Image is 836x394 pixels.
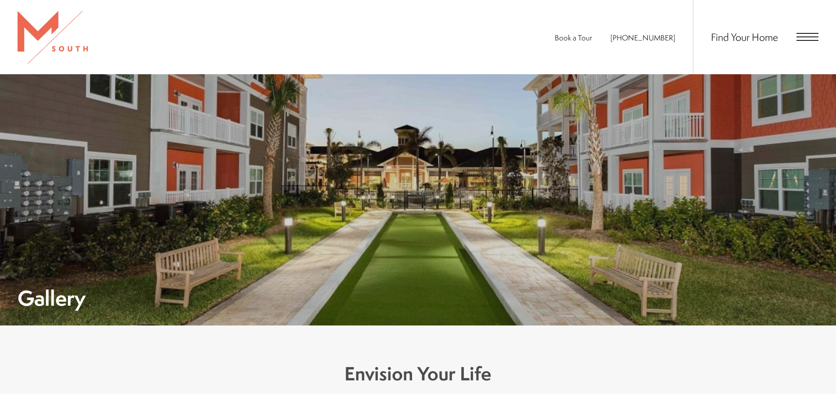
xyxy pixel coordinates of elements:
[797,33,818,41] button: Open Menu
[133,361,703,387] h3: Envision Your Life
[18,288,86,308] h1: Gallery
[18,11,88,64] img: MSouth
[610,33,675,43] span: [PHONE_NUMBER]
[610,33,675,43] a: Call Us at 813-570-8014
[555,33,592,43] a: Book a Tour
[711,30,778,44] a: Find Your Home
